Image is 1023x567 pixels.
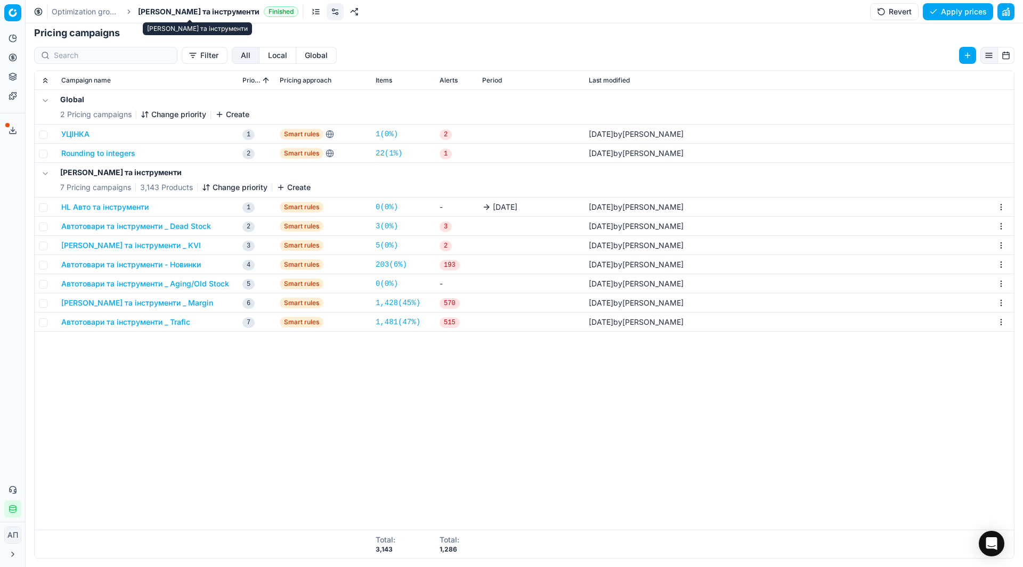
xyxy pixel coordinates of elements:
button: [PERSON_NAME] та інструменти _ KVI [61,240,201,251]
span: [DATE] [589,129,613,138]
span: [DATE] [589,317,613,326]
span: [PERSON_NAME] та інструменти [138,6,259,17]
input: Search [54,50,170,61]
div: by [PERSON_NAME] [589,129,684,139]
span: АП [5,527,21,543]
span: Smart rules [280,298,323,308]
span: 4 [242,260,255,270]
span: 2 [242,221,255,232]
span: Period [482,76,502,85]
button: Expand all [39,74,52,87]
span: 2 [440,129,452,140]
h1: Pricing campaigns [26,26,1023,40]
div: by [PERSON_NAME] [589,278,684,289]
span: 5 [242,279,255,290]
h5: [PERSON_NAME] та інструменти [60,167,311,178]
button: HL Авто та інструменти [61,202,149,212]
div: 3,143 [376,545,395,554]
a: 1,428(45%) [376,298,420,308]
button: [PERSON_NAME] та інструменти _ Margin [61,298,213,308]
span: 3,143 Products [140,182,193,193]
span: 7 [242,317,255,328]
button: global [296,47,337,64]
span: 2 [440,241,452,251]
span: 3 [440,221,452,232]
a: Optimization groups [52,6,120,17]
div: by [PERSON_NAME] [589,317,684,327]
span: Smart rules [280,129,323,139]
span: Alerts [440,76,458,85]
a: 1(0%) [376,129,398,139]
button: Create [277,182,311,193]
span: 570 [440,298,460,309]
span: 1 [242,202,255,213]
span: 2 [242,149,255,159]
a: 0(0%) [376,278,398,289]
div: by [PERSON_NAME] [589,298,684,308]
button: Create [215,109,249,120]
a: 0(0%) [376,202,398,212]
span: Smart rules [280,317,323,327]
span: Smart rules [280,240,323,251]
div: by [PERSON_NAME] [589,148,684,159]
button: Автотовари та інструменти _ Aging/Old Stock [61,278,229,289]
span: Smart rules [280,259,323,270]
div: [PERSON_NAME] та інструменти [143,22,252,35]
button: Автотовари та інструменти _ Dead Stock [61,221,211,232]
span: [DATE] [493,202,517,212]
span: 1 [242,129,255,140]
div: by [PERSON_NAME] [589,221,684,232]
span: 2 Pricing campaigns [60,109,132,120]
span: [DATE] [589,279,613,288]
a: 5(0%) [376,240,398,251]
a: 1,481(47%) [376,317,420,327]
span: Smart rules [280,278,323,289]
span: Campaign name [61,76,111,85]
span: 193 [440,260,460,270]
span: 6 [242,298,255,309]
span: 3 [242,241,255,251]
span: [DATE] [589,149,613,158]
button: all [232,47,259,64]
button: Автотовари та інструменти - Новинки [61,259,201,270]
button: Apply prices [923,3,993,20]
span: Last modified [589,76,630,85]
span: Items [376,76,392,85]
button: Sorted by Priority ascending [261,75,271,86]
a: 3(0%) [376,221,398,232]
nav: breadcrumb [52,6,298,17]
button: Change priority [141,109,206,120]
span: 515 [440,317,460,328]
span: [DATE] [589,298,613,307]
span: Smart rules [280,202,323,212]
button: Rounding to integers [61,148,135,159]
button: Change priority [202,182,267,193]
span: 1 [440,149,452,159]
span: [DATE] [589,260,613,269]
span: [DATE] [589,241,613,250]
div: 1,286 [440,545,459,554]
span: Smart rules [280,221,323,232]
div: by [PERSON_NAME] [589,202,684,212]
button: local [259,47,296,64]
div: by [PERSON_NAME] [589,240,684,251]
div: Total : [376,535,395,545]
button: Filter [182,47,228,64]
span: [PERSON_NAME] та інструментиFinished [138,6,298,17]
div: by [PERSON_NAME] [589,259,684,270]
h5: Global [60,94,249,105]
button: УЦІНКА [61,129,90,139]
td: - [435,274,478,293]
button: Автотовари та інструменти _ Trafic [61,317,190,327]
a: 203(6%) [376,259,407,270]
span: Pricing approach [280,76,331,85]
a: 22(1%) [376,148,402,159]
span: Smart rules [280,148,323,159]
span: Priority [242,76,261,85]
span: [DATE] [589,202,613,211]
div: Open Intercom Messenger [979,531,1004,556]
td: - [435,198,478,217]
span: [DATE] [589,221,613,231]
div: Total : [440,535,459,545]
span: 7 Pricing campaigns [60,182,131,193]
